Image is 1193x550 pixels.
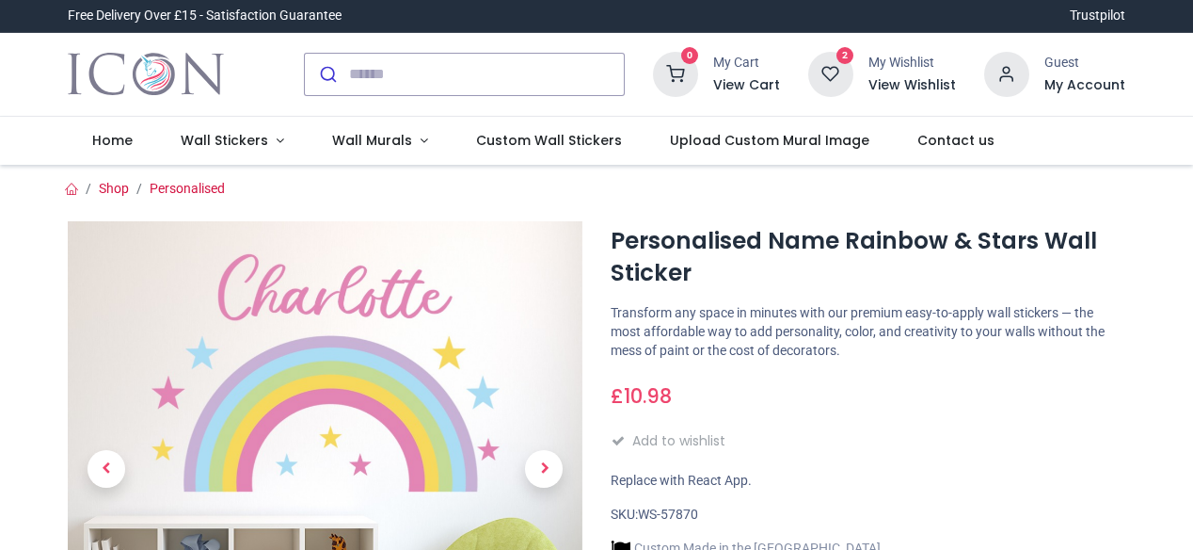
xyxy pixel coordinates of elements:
[624,382,672,410] span: 10.98
[653,65,698,80] a: 0
[99,181,129,196] a: Shop
[868,54,956,73] div: My Wishlist
[611,382,672,410] span: £
[308,117,452,166] a: Wall Murals
[157,117,309,166] a: Wall Stickers
[681,47,699,65] sup: 0
[87,450,125,488] span: Previous
[713,54,780,73] div: My Cart
[917,131,994,150] span: Contact us
[68,48,223,101] img: Icon Wall Stickers
[670,131,869,150] span: Upload Custom Mural Image
[1044,76,1125,95] a: My Account
[638,507,698,522] span: WS-57870
[1070,7,1125,25] a: Trustpilot
[713,76,780,95] a: View Cart
[476,131,622,150] span: Custom Wall Stickers
[611,472,1125,491] div: Replace with React App.
[611,506,1125,525] div: SKU:
[611,225,1125,290] h1: Personalised Name Rainbow & Stars Wall Sticker
[305,54,349,95] button: Submit
[68,48,223,101] a: Logo of Icon Wall Stickers
[836,47,854,65] sup: 2
[808,65,853,80] a: 2
[68,7,342,25] div: Free Delivery Over £15 - Satisfaction Guarantee
[181,131,268,150] span: Wall Stickers
[868,76,956,95] a: View Wishlist
[1044,54,1125,73] div: Guest
[92,131,133,150] span: Home
[525,450,563,488] span: Next
[150,181,225,196] a: Personalised
[332,131,412,150] span: Wall Murals
[611,304,1125,360] p: Transform any space in minutes with our premium easy-to-apply wall stickers — the most affordable...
